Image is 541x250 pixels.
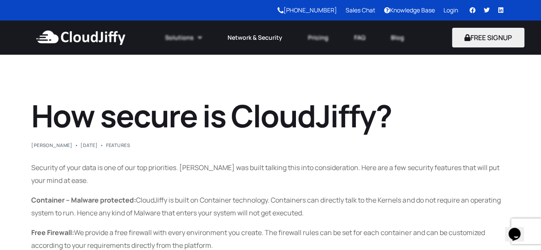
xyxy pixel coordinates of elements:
[452,28,524,47] button: FREE SIGNUP
[31,195,500,218] span: CloudJiffy is built on Container technology. Containers can directly talk to the Kernels and do n...
[215,28,295,47] a: Network & Security
[452,33,524,42] a: FREE SIGNUP
[106,142,130,148] a: Features
[346,6,375,14] a: Sales Chat
[443,6,458,14] a: Login
[31,228,485,250] span: We provide a free firewall with every environment you create. The firewall rules can be set for e...
[152,28,215,47] a: Solutions
[278,6,337,14] a: [PHONE_NUMBER]
[31,228,74,237] b: Free Firewall:
[80,143,98,147] span: [DATE]
[31,195,136,205] b: Container – Malware protected:
[341,28,378,47] a: FAQ
[31,161,510,187] p: Security of your data is one of our top priorities. [PERSON_NAME] was built talking this into con...
[384,6,435,14] a: Knowledge Base
[31,142,72,148] a: [PERSON_NAME]
[295,28,341,47] a: Pricing
[31,97,510,134] h1: How secure is CloudJiffy?
[505,216,532,241] iframe: chat widget
[378,28,417,47] a: Blog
